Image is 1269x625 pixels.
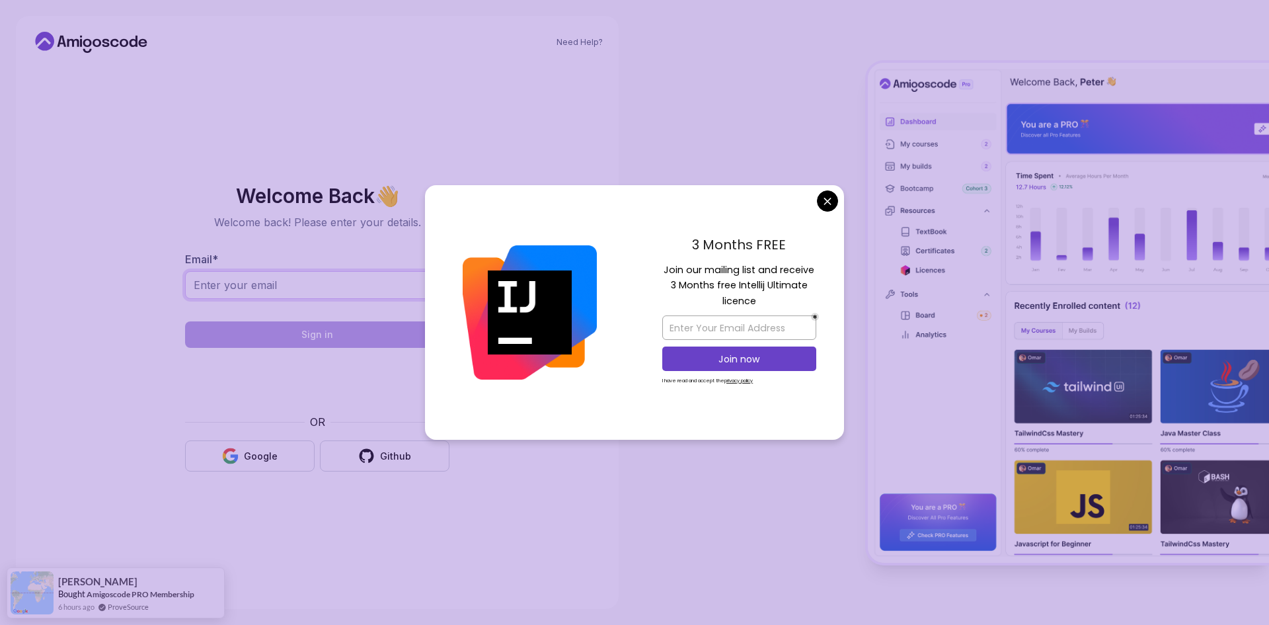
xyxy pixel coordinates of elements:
[108,601,149,612] a: ProveSource
[185,321,449,348] button: Sign in
[58,576,137,587] span: [PERSON_NAME]
[868,63,1269,563] img: Amigoscode Dashboard
[217,356,417,406] iframe: Widget containing checkbox for hCaptcha security challenge
[58,589,85,599] span: Bought
[185,185,449,206] h2: Welcome Back
[320,440,449,472] button: Github
[380,450,411,463] div: Github
[185,271,449,299] input: Enter your email
[11,571,54,614] img: provesource social proof notification image
[58,601,95,612] span: 6 hours ago
[185,253,218,266] label: Email *
[372,181,404,211] span: 👋
[185,440,315,472] button: Google
[185,214,449,230] p: Welcome back! Please enter your details.
[310,414,325,430] p: OR
[32,32,151,53] a: Home link
[301,328,333,341] div: Sign in
[557,37,603,48] a: Need Help?
[87,589,194,600] a: Amigoscode PRO Membership
[244,450,278,463] div: Google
